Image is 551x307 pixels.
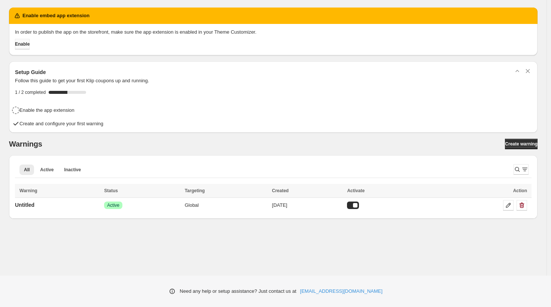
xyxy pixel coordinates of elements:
[272,188,289,193] span: Created
[513,188,527,193] span: Action
[64,167,81,173] span: Inactive
[514,164,529,175] button: Search and filter results
[15,41,30,47] span: Enable
[15,89,46,95] span: 1 / 2 completed
[19,107,74,114] h4: Enable the app extension
[15,28,532,36] p: In order to publish the app on the storefront, make sure the app extension is enabled in your The...
[185,202,267,209] div: Global
[107,202,119,208] span: Active
[300,288,383,295] a: [EMAIL_ADDRESS][DOMAIN_NAME]
[104,188,118,193] span: Status
[22,12,89,19] h2: Enable embed app extension
[505,141,538,147] span: Create warning
[19,188,37,193] span: Warning
[15,199,34,211] a: Untitled
[24,167,30,173] span: All
[40,167,54,173] span: Active
[15,39,30,49] button: Enable
[185,188,205,193] span: Targeting
[272,202,343,209] div: [DATE]
[505,139,538,149] a: Create warning
[347,188,365,193] span: Activate
[15,68,46,76] h3: Setup Guide
[9,139,42,148] h2: Warnings
[15,201,34,209] p: Untitled
[15,77,532,85] p: Follow this guide to get your first Klip coupons up and running.
[19,120,103,128] h4: Create and configure your first warning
